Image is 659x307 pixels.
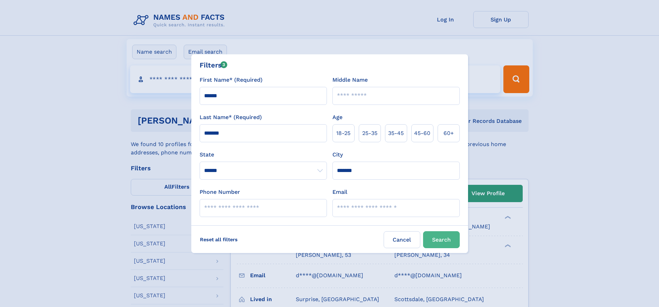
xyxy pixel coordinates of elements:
label: Phone Number [200,188,240,196]
label: State [200,151,327,159]
label: Last Name* (Required) [200,113,262,121]
label: Middle Name [332,76,368,84]
span: 60+ [443,129,454,137]
button: Search [423,231,460,248]
label: Cancel [384,231,420,248]
span: 45‑60 [414,129,430,137]
span: 35‑45 [388,129,404,137]
label: Reset all filters [195,231,242,248]
div: Filters [200,60,228,70]
span: 25‑35 [362,129,377,137]
label: Email [332,188,347,196]
span: 18‑25 [336,129,350,137]
label: Age [332,113,342,121]
label: City [332,151,343,159]
label: First Name* (Required) [200,76,263,84]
